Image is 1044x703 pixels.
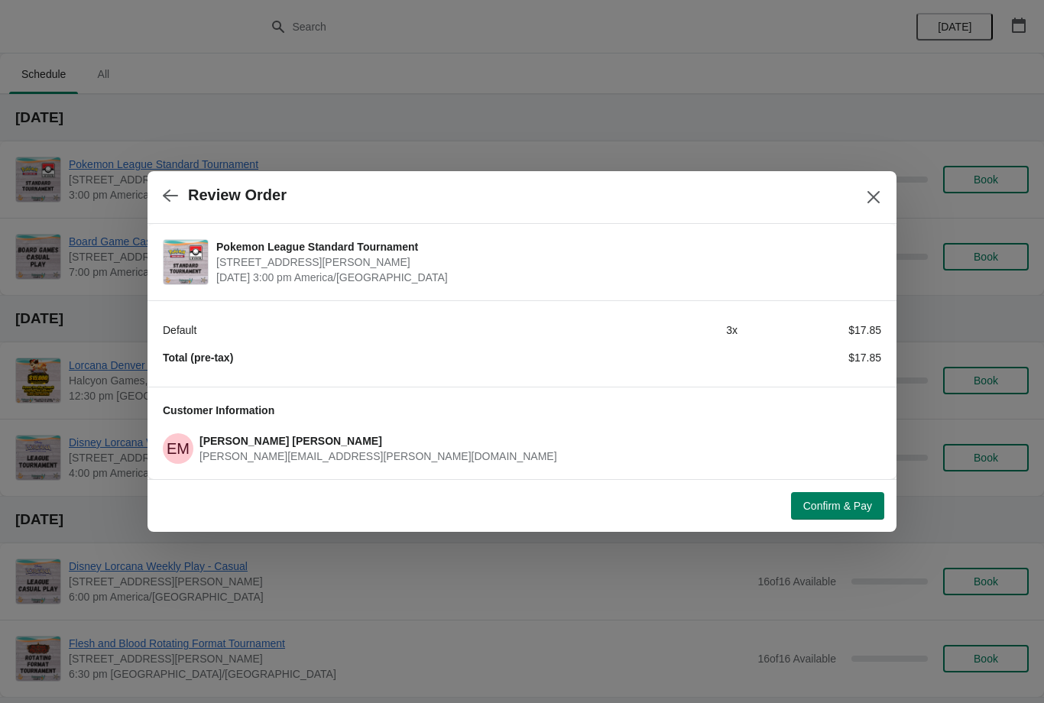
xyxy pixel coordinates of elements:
[199,435,382,447] span: [PERSON_NAME] [PERSON_NAME]
[163,351,233,364] strong: Total (pre-tax)
[167,440,190,457] text: EM
[803,500,872,512] span: Confirm & Pay
[163,404,274,416] span: Customer Information
[791,492,884,520] button: Confirm & Pay
[738,322,881,338] div: $17.85
[163,322,594,338] div: Default
[216,239,874,254] span: Pokemon League Standard Tournament
[216,270,874,285] span: [DATE] 3:00 pm America/[GEOGRAPHIC_DATA]
[164,240,208,284] img: Pokemon League Standard Tournament | 2040 Louetta Rd Ste I Spring, TX 77388 | August 23 | 3:00 pm...
[188,186,287,204] h2: Review Order
[163,433,193,464] span: Emily
[738,350,881,365] div: $17.85
[199,450,557,462] span: [PERSON_NAME][EMAIL_ADDRESS][PERSON_NAME][DOMAIN_NAME]
[860,183,887,211] button: Close
[594,322,738,338] div: 3 x
[216,254,874,270] span: [STREET_ADDRESS][PERSON_NAME]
